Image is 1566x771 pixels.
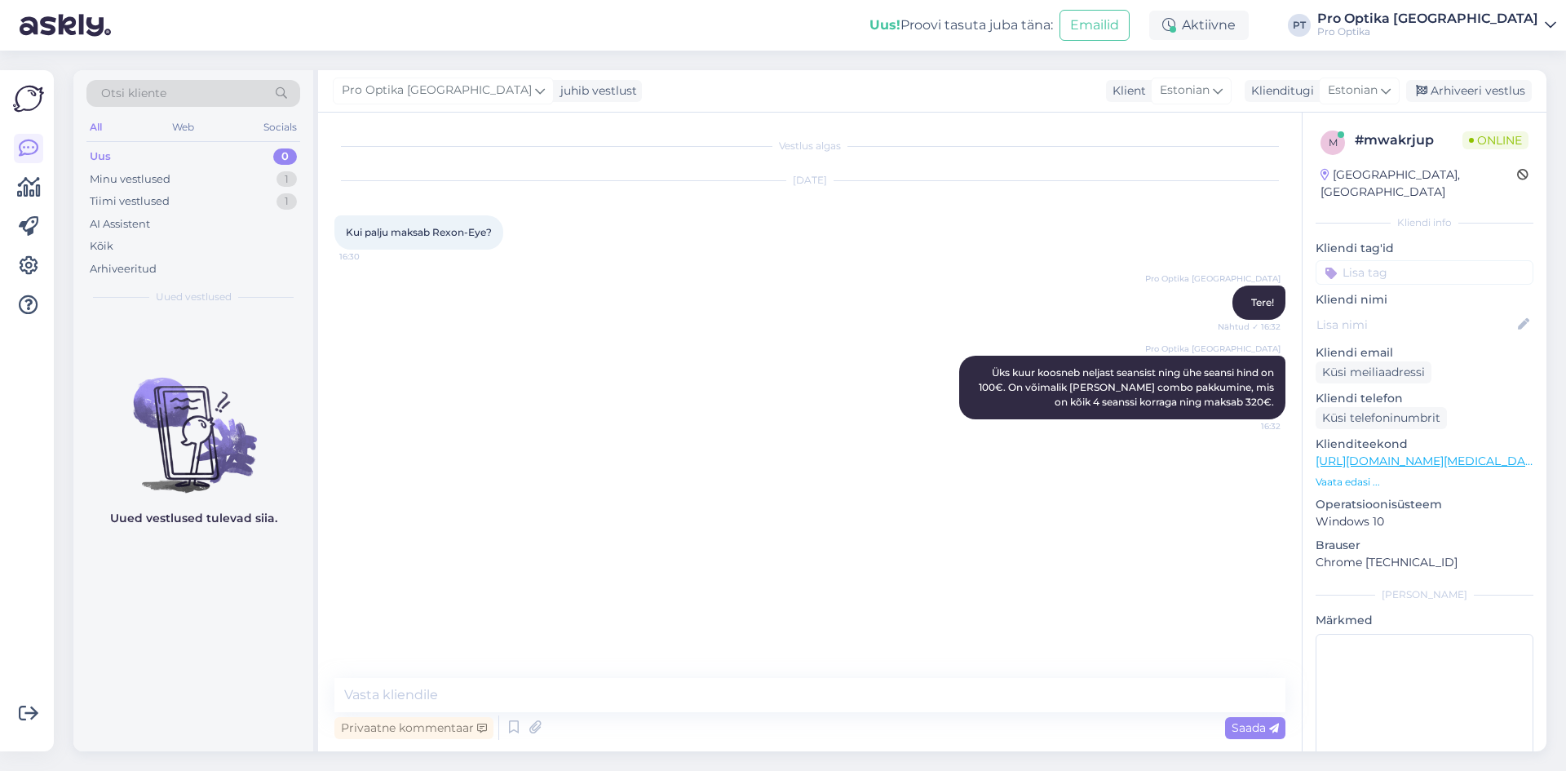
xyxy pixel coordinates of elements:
span: Saada [1232,720,1279,735]
span: Pro Optika [GEOGRAPHIC_DATA] [342,82,532,100]
span: Pro Optika [GEOGRAPHIC_DATA] [1145,273,1281,285]
div: Tiimi vestlused [90,193,170,210]
button: Emailid [1059,10,1130,41]
div: Uus [90,148,111,165]
p: Uued vestlused tulevad siia. [110,510,277,527]
div: Privaatne kommentaar [334,717,493,739]
div: Kõik [90,238,113,255]
span: 16:32 [1219,420,1281,432]
span: Otsi kliente [101,85,166,102]
p: Chrome [TECHNICAL_ID] [1316,554,1533,571]
div: Küsi meiliaadressi [1316,361,1431,383]
p: Kliendi tag'id [1316,240,1533,257]
a: Pro Optika [GEOGRAPHIC_DATA]Pro Optika [1317,12,1556,38]
img: Askly Logo [13,83,44,114]
div: 1 [276,193,297,210]
p: Klienditeekond [1316,436,1533,453]
div: Proovi tasuta juba täna: [869,16,1053,35]
div: PT [1288,14,1311,37]
div: Vestlus algas [334,139,1285,153]
span: Estonian [1160,82,1210,100]
p: Märkmed [1316,612,1533,629]
div: Arhiveeri vestlus [1406,80,1532,102]
span: Uued vestlused [156,290,232,304]
p: Vaata edasi ... [1316,475,1533,490]
div: juhib vestlust [554,82,637,100]
div: All [86,117,105,138]
div: Küsi telefoninumbrit [1316,407,1447,429]
p: Kliendi email [1316,344,1533,361]
p: Brauser [1316,537,1533,554]
div: Klienditugi [1245,82,1314,100]
span: Tere! [1251,296,1274,308]
b: Uus! [869,17,900,33]
div: Socials [260,117,300,138]
span: Üks kuur koosneb neljast seansist ning ühe seansi hind on 100€. On võimalik [PERSON_NAME] combo p... [979,366,1276,408]
div: [DATE] [334,173,1285,188]
div: 1 [276,171,297,188]
div: Minu vestlused [90,171,170,188]
span: 16:30 [339,250,400,263]
div: [PERSON_NAME] [1316,587,1533,602]
span: Nähtud ✓ 16:32 [1218,321,1281,333]
span: m [1329,136,1338,148]
a: [URL][DOMAIN_NAME][MEDICAL_DATA] [1316,454,1543,468]
span: Online [1462,131,1528,149]
div: Kliendi info [1316,215,1533,230]
p: Kliendi nimi [1316,291,1533,308]
span: Pro Optika [GEOGRAPHIC_DATA] [1145,343,1281,355]
input: Lisa nimi [1316,316,1515,334]
div: Web [169,117,197,138]
div: Arhiveeritud [90,261,157,277]
div: Aktiivne [1149,11,1249,40]
p: Kliendi telefon [1316,390,1533,407]
div: AI Assistent [90,216,150,233]
span: Estonian [1328,82,1378,100]
input: Lisa tag [1316,260,1533,285]
img: No chats [73,348,313,495]
p: Operatsioonisüsteem [1316,496,1533,513]
p: Windows 10 [1316,513,1533,530]
div: [GEOGRAPHIC_DATA], [GEOGRAPHIC_DATA] [1320,166,1517,201]
span: Kui palju maksab Rexon-Eye? [346,226,492,238]
div: Klient [1106,82,1146,100]
div: Pro Optika [1317,25,1538,38]
div: 0 [273,148,297,165]
div: Pro Optika [GEOGRAPHIC_DATA] [1317,12,1538,25]
div: # mwakrjup [1355,131,1462,150]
